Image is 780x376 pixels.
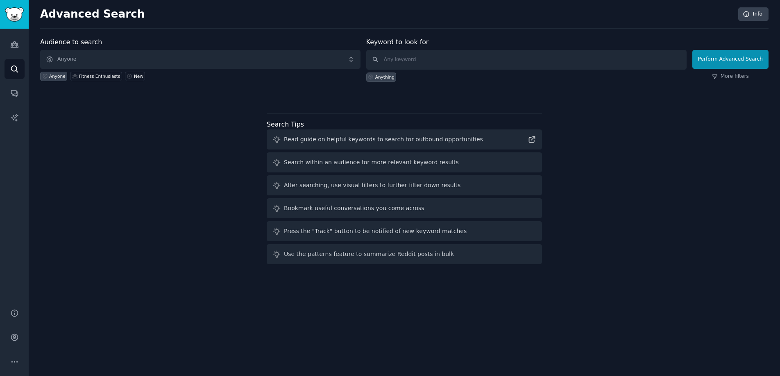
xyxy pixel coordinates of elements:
[284,181,460,190] div: After searching, use visual filters to further filter down results
[49,73,66,79] div: Anyone
[712,73,749,80] a: More filters
[125,72,145,81] a: New
[366,38,429,46] label: Keyword to look for
[375,74,395,80] div: Anything
[267,120,304,128] label: Search Tips
[79,73,120,79] div: Fitness Enthusiasts
[284,227,467,236] div: Press the "Track" button to be notified of new keyword matches
[284,135,483,144] div: Read guide on helpful keywords to search for outbound opportunities
[134,73,143,79] div: New
[738,7,769,21] a: Info
[366,50,687,70] input: Any keyword
[40,8,734,21] h2: Advanced Search
[40,38,102,46] label: Audience to search
[284,250,454,258] div: Use the patterns feature to summarize Reddit posts in bulk
[5,7,24,22] img: GummySearch logo
[40,50,361,69] button: Anyone
[284,204,424,213] div: Bookmark useful conversations you come across
[692,50,769,69] button: Perform Advanced Search
[284,158,459,167] div: Search within an audience for more relevant keyword results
